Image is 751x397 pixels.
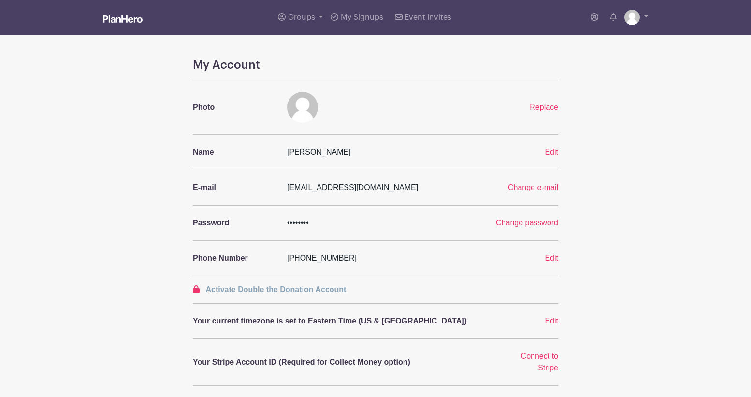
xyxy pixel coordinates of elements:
[281,252,501,264] div: [PHONE_NUMBER]
[545,317,558,325] a: Edit
[404,14,451,21] span: Event Invites
[193,217,275,229] p: Password
[193,356,495,368] p: Your Stripe Account ID (Required for Collect Money option)
[496,219,558,227] a: Change password
[288,14,315,21] span: Groups
[281,147,501,158] div: [PERSON_NAME]
[193,182,275,193] p: E-mail
[193,58,558,72] h4: My Account
[530,103,558,111] a: Replace
[545,254,558,262] a: Edit
[624,10,640,25] img: default-ce2991bfa6775e67f084385cd625a349d9dcbb7a52a09fb2fda1e96e2d18dcdb.png
[287,92,318,123] img: default-ce2991bfa6775e67f084385cd625a349d9dcbb7a52a09fb2fda1e96e2d18dcdb.png
[103,15,143,23] img: logo_white-6c42ec7e38ccf1d336a20a19083b03d10ae64f83f12c07503d8b9e83406b4c7d.svg
[193,102,275,113] p: Photo
[281,182,470,193] div: [EMAIL_ADDRESS][DOMAIN_NAME]
[341,14,383,21] span: My Signups
[508,183,558,191] a: Change e-mail
[193,147,275,158] p: Name
[545,148,558,156] a: Edit
[193,315,495,327] p: Your current timezone is set to Eastern Time (US & [GEOGRAPHIC_DATA])
[205,285,346,294] span: Activate Double the Donation Account
[287,219,309,227] span: ••••••••
[521,352,558,372] a: Connect to Stripe
[193,252,275,264] p: Phone Number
